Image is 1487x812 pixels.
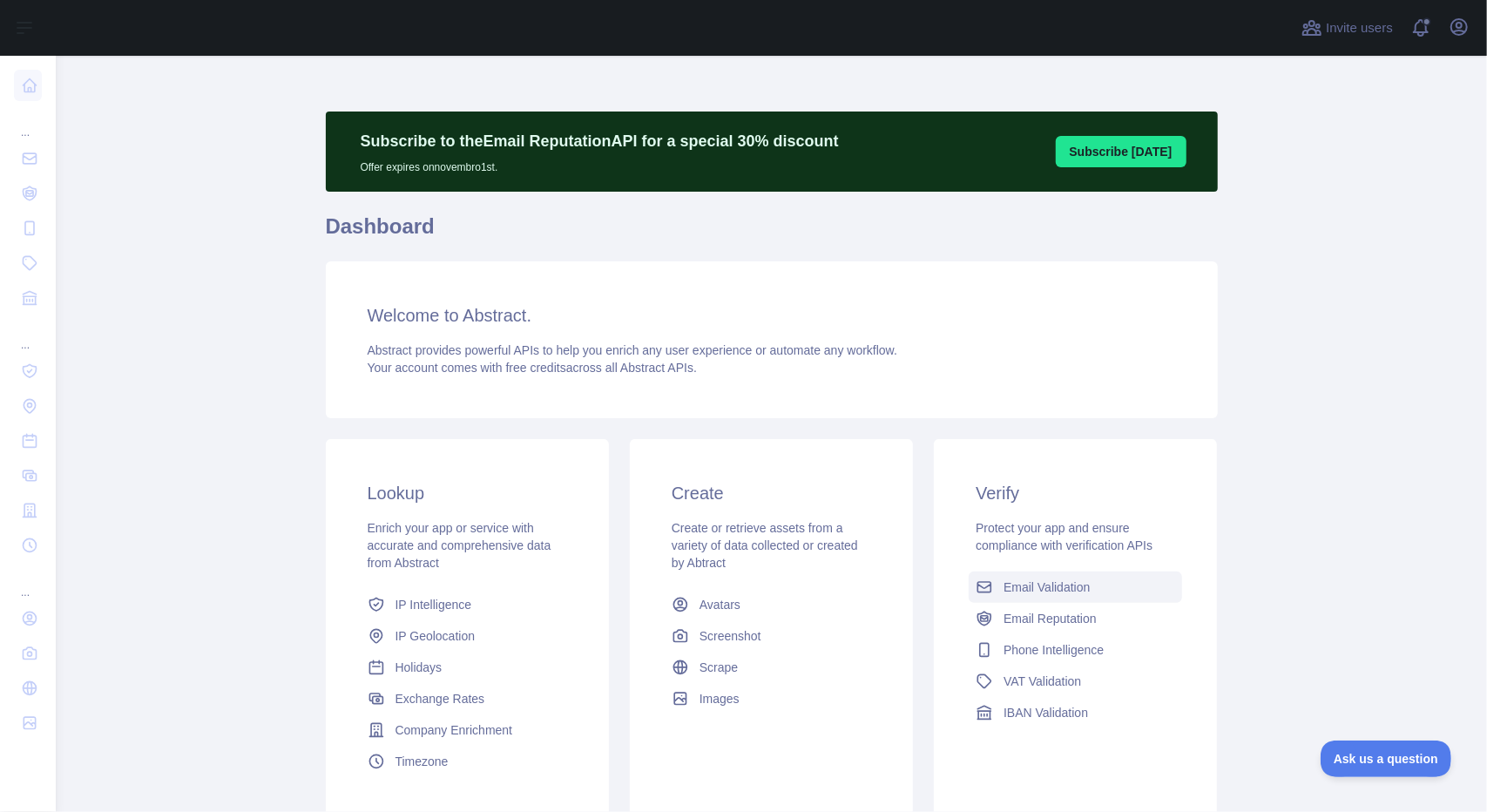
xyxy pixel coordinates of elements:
span: Screenshot [700,627,761,645]
a: IP Geolocation [361,620,574,652]
button: Invite users [1298,14,1396,42]
span: Exchange Rates [395,690,485,707]
a: IP Intelligence [361,589,574,620]
h3: Verify [976,481,1175,505]
p: Subscribe to the Email Reputation API for a special 30 % discount [361,129,839,153]
span: Company Enrichment [395,721,513,739]
span: Create or retrieve assets from a variety of data collected or created by Abtract [672,521,858,570]
span: Abstract provides powerful APIs to help you enrich any user experience or automate any workflow. [368,343,898,357]
a: Company Enrichment [361,714,574,746]
span: IBAN Validation [1004,704,1088,721]
a: IBAN Validation [969,697,1182,728]
span: Protect your app and ensure compliance with verification APIs [976,521,1152,552]
div: ... [14,317,42,352]
span: Timezone [395,753,449,770]
iframe: Toggle Customer Support [1321,741,1452,777]
a: VAT Validation [969,666,1182,697]
a: Holidays [361,652,574,683]
span: IP Geolocation [395,627,476,645]
span: Avatars [700,596,740,613]
span: Email Validation [1004,579,1090,596]
span: Images [700,690,740,707]
span: Enrich your app or service with accurate and comprehensive data from Abstract [368,521,551,570]
span: Email Reputation [1004,610,1097,627]
h3: Create [672,481,871,505]
a: Email Reputation [969,603,1182,634]
span: IP Intelligence [395,596,472,613]
p: Offer expires on novembro 1st. [361,153,839,174]
a: Scrape [665,652,878,683]
span: VAT Validation [1004,673,1081,690]
a: Images [665,683,878,714]
div: ... [14,565,42,599]
span: Phone Intelligence [1004,641,1104,659]
a: Screenshot [665,620,878,652]
h3: Welcome to Abstract. [368,303,1176,328]
span: free credits [506,361,566,375]
h1: Dashboard [326,213,1218,254]
a: Email Validation [969,572,1182,603]
span: Invite users [1326,18,1393,38]
a: Phone Intelligence [969,634,1182,666]
button: Subscribe [DATE] [1056,136,1186,167]
a: Exchange Rates [361,683,574,714]
a: Timezone [361,746,574,777]
span: Holidays [395,659,443,676]
a: Avatars [665,589,878,620]
div: ... [14,105,42,139]
span: Your account comes with across all Abstract APIs. [368,361,697,375]
h3: Lookup [368,481,567,505]
span: Scrape [700,659,738,676]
